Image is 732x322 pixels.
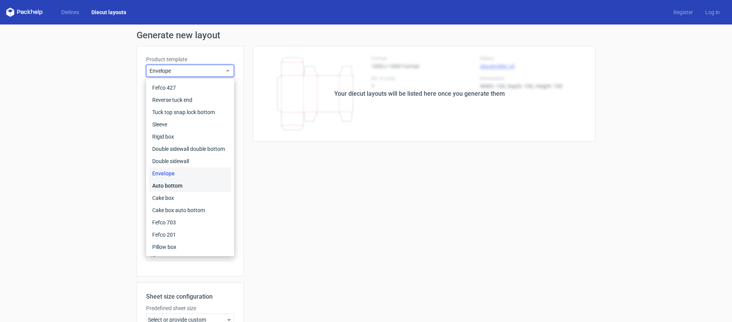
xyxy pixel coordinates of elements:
[149,167,231,180] div: Envelope
[149,94,231,106] div: Reverse tuck end
[146,56,234,63] label: Product template
[149,155,231,167] div: Double sidewall
[667,8,699,16] a: Register
[149,216,231,229] div: Fefco 703
[146,292,234,301] h2: Sheet size configuration
[149,131,231,143] div: Rigid box
[149,241,231,253] div: Pillow box
[149,143,231,155] div: Double sidewall double bottom
[85,8,132,16] a: Diecut layouts
[334,89,505,98] div: Your diecut layouts will be listed here once you generate them
[55,8,85,16] a: Dielines
[149,118,231,131] div: Sleeve
[137,31,595,40] h1: Generate new layout
[149,180,231,192] div: Auto bottom
[149,82,231,94] div: Fefco 427
[149,106,231,118] div: Tuck top snap lock bottom
[149,192,231,204] div: Cake box
[699,8,726,16] a: Log in
[149,204,231,216] div: Cake box auto bottom
[150,67,225,75] span: Envelope
[149,229,231,241] div: Fefco 201
[146,304,234,312] label: Predefined sheet size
